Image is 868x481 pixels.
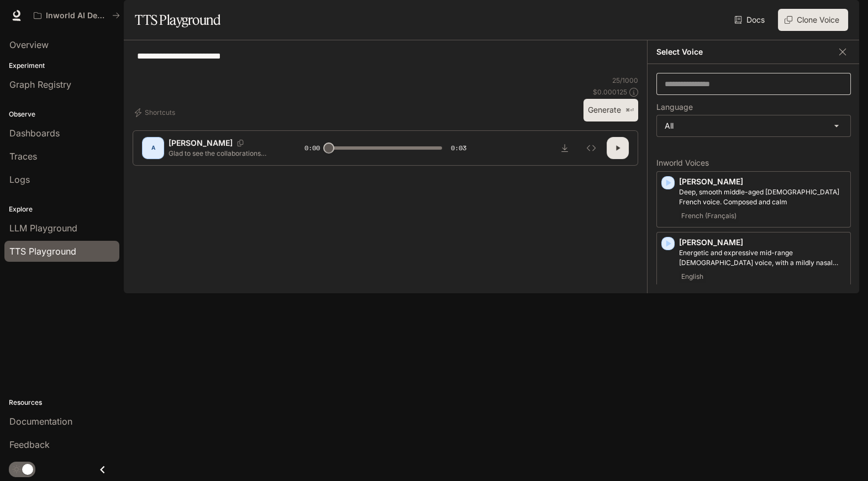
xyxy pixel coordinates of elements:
p: Inworld Voices [656,159,851,167]
p: [PERSON_NAME] [169,138,233,149]
p: Energetic and expressive mid-range male voice, with a mildly nasal quality [679,248,846,268]
p: [PERSON_NAME] [679,237,846,248]
button: Clone Voice [778,9,848,31]
p: Deep, smooth middle-aged male French voice. Composed and calm [679,187,846,207]
div: All [657,115,850,136]
button: Generate⌘⏎ [583,99,638,121]
button: Download audio [554,137,576,159]
button: All workspaces [29,4,125,27]
p: 25 / 1000 [612,76,638,85]
div: A [144,139,162,157]
button: Copy Voice ID [233,140,248,146]
p: ⌘⏎ [625,107,634,114]
span: 0:00 [304,142,320,154]
h1: TTS Playground [135,9,220,31]
span: 0:03 [451,142,466,154]
button: Inspect [580,137,602,159]
p: [PERSON_NAME] [679,176,846,187]
a: Docs [732,9,769,31]
span: English [679,270,706,283]
button: Shortcuts [133,104,180,121]
p: Language [656,103,693,111]
p: $ 0.000125 [593,87,627,97]
p: Glad to see the collaborations between /ɪnˈwɝːld/ and fireworks. [169,149,278,158]
p: Inworld AI Demos [46,11,108,20]
span: French (Français) [679,209,739,223]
